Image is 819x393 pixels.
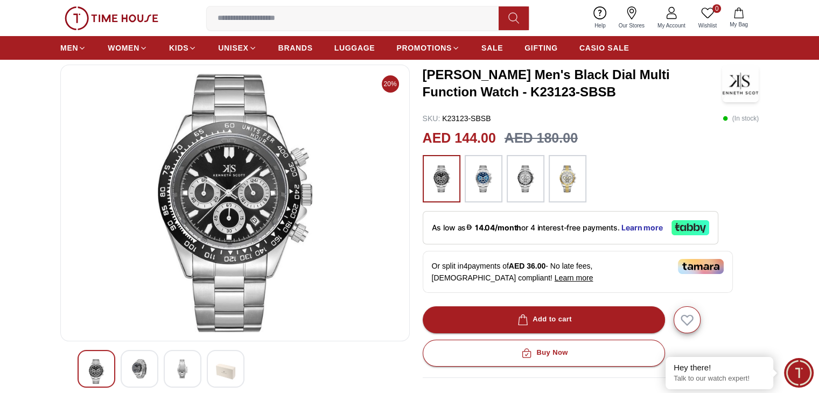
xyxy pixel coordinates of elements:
[108,43,139,53] span: WOMEN
[423,251,733,293] div: Or split in 4 payments of - No late fees, [DEMOGRAPHIC_DATA] compliant!
[579,38,629,58] a: CASIO SALE
[278,38,313,58] a: BRANDS
[87,359,106,384] img: Kenneth Scott Men's Multi Function Black Dial Watch - K23123-SBSB
[218,38,256,58] a: UNISEX
[722,65,759,102] img: Kenneth Scott Men's Black Dial Multi Function Watch - K23123-SBSB
[423,128,496,149] h2: AED 144.00
[481,38,503,58] a: SALE
[423,306,665,333] button: Add to cart
[334,38,375,58] a: LUGGAGE
[130,359,149,378] img: Kenneth Scott Men's Multi Function Black Dial Watch - K23123-SBSB
[396,43,452,53] span: PROMOTIONS
[60,43,78,53] span: MEN
[674,362,765,373] div: Hey there!
[173,359,192,378] img: Kenneth Scott Men's Multi Function Black Dial Watch - K23123-SBSB
[515,313,572,326] div: Add to cart
[60,38,86,58] a: MEN
[505,128,578,149] h3: AED 180.00
[216,359,235,384] img: Kenneth Scott Men's Multi Function Black Dial Watch - K23123-SBSB
[65,6,158,30] img: ...
[612,4,651,32] a: Our Stores
[674,374,765,383] p: Talk to our watch expert!
[524,43,558,53] span: GIFTING
[512,160,539,197] img: ...
[278,43,313,53] span: BRANDS
[678,259,724,274] img: Tamara
[614,22,649,30] span: Our Stores
[218,43,248,53] span: UNISEX
[784,358,814,388] div: Chat Widget
[509,262,545,270] span: AED 36.00
[481,43,503,53] span: SALE
[428,160,455,197] img: ...
[423,340,665,367] button: Buy Now
[694,22,721,30] span: Wishlist
[334,43,375,53] span: LUGGAGE
[588,4,612,32] a: Help
[519,347,568,359] div: Buy Now
[169,38,197,58] a: KIDS
[108,38,148,58] a: WOMEN
[723,113,759,124] p: ( In stock )
[723,5,754,31] button: My Bag
[524,38,558,58] a: GIFTING
[692,4,723,32] a: 0Wishlist
[579,43,629,53] span: CASIO SALE
[396,38,460,58] a: PROMOTIONS
[423,114,440,123] span: SKU :
[712,4,721,13] span: 0
[169,43,188,53] span: KIDS
[653,22,690,30] span: My Account
[725,20,752,29] span: My Bag
[423,113,491,124] p: K23123-SBSB
[555,273,593,282] span: Learn more
[69,74,401,332] img: Kenneth Scott Men's Multi Function Black Dial Watch - K23123-SBSB
[470,160,497,197] img: ...
[554,160,581,197] img: ...
[382,75,399,93] span: 20%
[423,66,722,101] h3: [PERSON_NAME] Men's Black Dial Multi Function Watch - K23123-SBSB
[590,22,610,30] span: Help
